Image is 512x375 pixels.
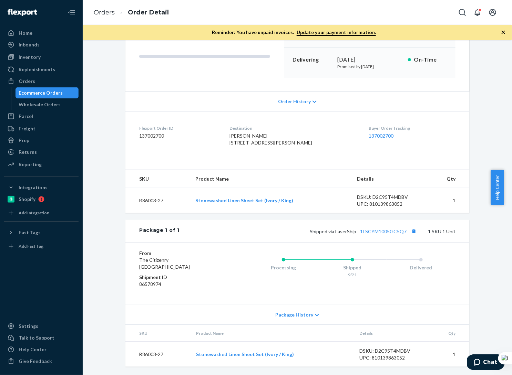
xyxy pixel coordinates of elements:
button: Open Search Box [455,6,469,19]
div: Prep [19,137,29,144]
a: Stonewashed Linen Sheet Set (Ivory / King) [195,197,293,203]
a: Shopify [4,194,79,205]
a: Prep [4,135,79,146]
p: Delivering [293,56,332,64]
div: Shopify [19,196,35,203]
div: UPC: 810139863052 [357,201,422,207]
dt: Flexport Order ID [139,125,219,131]
a: 137002700 [369,133,393,139]
div: Delivered [387,264,455,271]
div: Settings [19,323,38,330]
a: Add Fast Tag [4,241,79,252]
div: Inventory [19,54,41,61]
div: Home [19,30,32,36]
dd: 86578974 [139,281,222,288]
div: 1 SKU 1 Unit [180,227,455,236]
a: Add Integration [4,207,79,218]
th: SKU [125,325,191,342]
div: Parcel [19,113,33,120]
dt: Shipment ID [139,274,222,281]
dd: 137002700 [139,132,219,139]
div: Returns [19,149,37,156]
dt: From [139,250,222,257]
a: Wholesale Orders [16,99,79,110]
th: Product Name [190,170,351,188]
a: Settings [4,321,79,332]
a: Home [4,28,79,39]
a: Ecommerce Orders [16,87,79,98]
td: 1 [427,188,469,213]
div: DSKU: D2C95T4MDBV [357,194,422,201]
div: Processing [249,264,318,271]
span: Shipped via LaserShip [310,228,418,234]
th: Qty [430,325,470,342]
th: Details [352,170,428,188]
div: Shipped [318,264,387,271]
a: Inventory [4,52,79,63]
td: B86003-27 [125,188,190,213]
p: On-Time [414,56,447,64]
button: Open notifications [471,6,484,19]
a: Parcel [4,111,79,122]
div: Replenishments [19,66,55,73]
th: SKU [125,170,190,188]
a: Returns [4,147,79,158]
div: Package 1 of 1 [139,227,180,236]
dt: Destination [230,125,358,131]
button: Close Navigation [65,6,79,19]
a: Orders [94,9,115,16]
a: Help Center [4,344,79,355]
div: UPC: 810139863052 [359,354,424,361]
a: Stonewashed Linen Sheet Set (Ivory / King) [196,351,294,357]
div: Fast Tags [19,229,41,236]
a: Reporting [4,159,79,170]
ol: breadcrumbs [88,2,174,23]
div: Orders [19,78,35,85]
div: Add Fast Tag [19,243,43,249]
div: Give Feedback [19,358,52,365]
a: Orders [4,76,79,87]
a: Order Detail [128,9,169,16]
dt: Buyer Order Tracking [369,125,455,131]
button: Integrations [4,182,79,193]
span: Package History [275,311,313,318]
div: Integrations [19,184,48,191]
button: Help Center [491,170,504,205]
a: Inbounds [4,39,79,50]
iframe: Opens a widget where you can chat to one of our agents [467,354,505,372]
button: Copy tracking number [409,227,418,236]
p: Reminder: You have unpaid invoices. [212,29,376,36]
div: [DATE] [337,56,402,64]
span: The Citizenry [GEOGRAPHIC_DATA] [139,257,190,270]
button: Fast Tags [4,227,79,238]
p: Promised by [DATE] [337,64,402,69]
button: Give Feedback [4,356,79,367]
th: Details [354,325,430,342]
div: Inbounds [19,41,40,48]
button: Talk to Support [4,332,79,343]
div: DSKU: D2C95T4MDBV [359,347,424,354]
a: Freight [4,123,79,134]
span: Order History [278,98,311,105]
button: Open account menu [486,6,500,19]
td: 1 [430,342,470,367]
div: Add Integration [19,210,49,216]
div: Talk to Support [19,334,54,341]
div: Help Center [19,346,47,353]
div: Ecommerce Orders [19,89,63,96]
th: Qty [427,170,469,188]
div: Reporting [19,161,42,168]
th: Product Name [191,325,354,342]
td: B86003-27 [125,342,191,367]
a: 1LSCYM1005GC5Q7 [360,228,407,234]
span: [PERSON_NAME] [STREET_ADDRESS][PERSON_NAME] [230,133,313,146]
div: 9/21 [318,272,387,278]
a: Replenishments [4,64,79,75]
div: Freight [19,125,35,132]
div: Wholesale Orders [19,101,61,108]
img: Flexport logo [8,9,37,16]
a: Update your payment information. [297,29,376,36]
